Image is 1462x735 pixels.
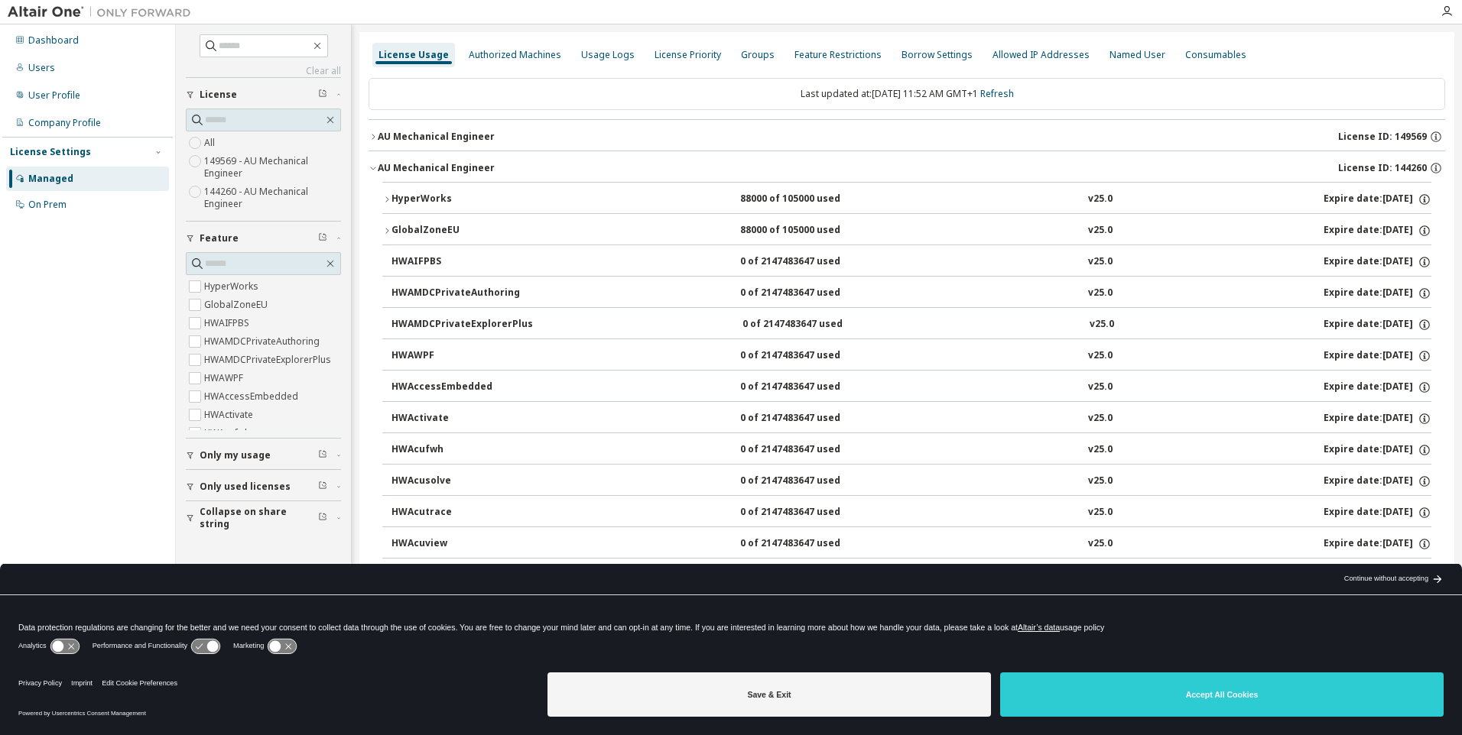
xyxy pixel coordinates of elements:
[740,287,878,300] div: 0 of 2147483647 used
[391,255,529,269] div: HWAIFPBS
[391,527,1431,561] button: HWAcuview0 of 2147483647 usedv25.0Expire date:[DATE]
[200,89,237,101] span: License
[200,506,318,530] span: Collapse on share string
[391,506,529,520] div: HWAcutrace
[382,183,1431,216] button: HyperWorks88000 of 105000 usedv25.0Expire date:[DATE]
[1324,318,1431,332] div: Expire date: [DATE]
[318,232,327,244] span: Clear filter
[1324,443,1431,457] div: Expire date: [DATE]
[204,277,262,296] label: HyperWorks
[1088,412,1113,426] div: v25.0
[1324,255,1431,269] div: Expire date: [DATE]
[1324,474,1431,488] div: Expire date: [DATE]
[1109,49,1165,61] div: Named User
[10,146,91,158] div: License Settings
[186,65,341,77] a: Clear all
[1088,474,1113,488] div: v25.0
[391,224,529,238] div: GlobalZoneEU
[186,78,341,112] button: License
[1088,224,1113,238] div: v25.0
[740,380,878,394] div: 0 of 2147483647 used
[742,318,880,332] div: 0 of 2147483647 used
[204,369,246,387] label: HWAWPF
[794,49,882,61] div: Feature Restrictions
[740,412,878,426] div: 0 of 2147483647 used
[1088,193,1113,206] div: v25.0
[186,501,341,535] button: Collapse on share string
[391,537,529,551] div: HWAcuview
[740,224,878,238] div: 88000 of 105000 used
[28,34,79,47] div: Dashboard
[980,87,1014,100] a: Refresh
[1338,162,1427,174] span: License ID: 144260
[655,49,721,61] div: License Priority
[1185,49,1246,61] div: Consumables
[1088,255,1113,269] div: v25.0
[391,559,1431,592] button: HWAltairBushingModel0 of 2147483647 usedv25.0Expire date:[DATE]
[391,287,529,300] div: HWAMDCPrivateAuthoring
[391,349,529,363] div: HWAWPF
[378,162,495,174] div: AU Mechanical Engineer
[1088,349,1113,363] div: v25.0
[391,412,529,426] div: HWActivate
[369,78,1445,110] div: Last updated at: [DATE] 11:52 AM GMT+1
[469,49,561,61] div: Authorized Machines
[1088,537,1113,551] div: v25.0
[902,49,973,61] div: Borrow Settings
[204,183,341,213] label: 144260 - AU Mechanical Engineer
[1090,318,1114,332] div: v25.0
[382,214,1431,248] button: GlobalZoneEU88000 of 105000 usedv25.0Expire date:[DATE]
[186,222,341,255] button: Feature
[740,537,878,551] div: 0 of 2147483647 used
[186,470,341,503] button: Only used licenses
[1088,443,1113,457] div: v25.0
[391,443,529,457] div: HWAcufwh
[391,474,529,488] div: HWAcusolve
[204,406,256,424] label: HWActivate
[1088,506,1113,520] div: v25.0
[318,449,327,461] span: Clear filter
[204,351,334,369] label: HWAMDCPrivateExplorerPlus
[204,314,252,332] label: HWAIFPBS
[1088,380,1113,394] div: v25.0
[318,481,327,493] span: Clear filter
[1324,349,1431,363] div: Expire date: [DATE]
[391,402,1431,435] button: HWActivate0 of 2147483647 usedv25.0Expire date:[DATE]
[1324,287,1431,300] div: Expire date: [DATE]
[186,439,341,472] button: Only my usage
[1338,131,1427,143] span: License ID: 149569
[391,318,533,332] div: HWAMDCPrivateExplorerPlus
[1088,287,1113,300] div: v25.0
[318,89,327,101] span: Clear filter
[28,173,73,185] div: Managed
[369,151,1445,185] button: AU Mechanical EngineerLicense ID: 144260
[28,117,101,129] div: Company Profile
[8,5,199,20] img: Altair One
[391,433,1431,467] button: HWAcufwh0 of 2147483647 usedv25.0Expire date:[DATE]
[378,49,449,61] div: License Usage
[318,512,327,524] span: Clear filter
[204,134,218,152] label: All
[391,277,1431,310] button: HWAMDCPrivateAuthoring0 of 2147483647 usedv25.0Expire date:[DATE]
[391,371,1431,404] button: HWAccessEmbedded0 of 2147483647 usedv25.0Expire date:[DATE]
[1324,506,1431,520] div: Expire date: [DATE]
[28,62,55,74] div: Users
[204,332,323,351] label: HWAMDCPrivateAuthoring
[740,349,878,363] div: 0 of 2147483647 used
[204,296,271,314] label: GlobalZoneEU
[204,387,301,406] label: HWAccessEmbedded
[1324,537,1431,551] div: Expire date: [DATE]
[740,443,878,457] div: 0 of 2147483647 used
[740,506,878,520] div: 0 of 2147483647 used
[204,424,253,442] label: HWAcufwh
[378,131,495,143] div: AU Mechanical Engineer
[200,449,271,461] span: Only my usage
[391,245,1431,279] button: HWAIFPBS0 of 2147483647 usedv25.0Expire date:[DATE]
[391,193,529,206] div: HyperWorks
[581,49,635,61] div: Usage Logs
[369,120,1445,154] button: AU Mechanical EngineerLicense ID: 149569
[28,199,67,211] div: On Prem
[204,152,341,183] label: 149569 - AU Mechanical Engineer
[1324,193,1431,206] div: Expire date: [DATE]
[1324,380,1431,394] div: Expire date: [DATE]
